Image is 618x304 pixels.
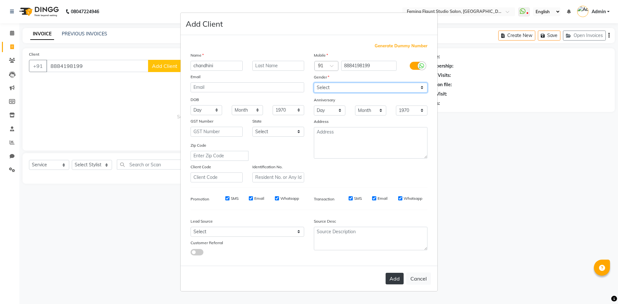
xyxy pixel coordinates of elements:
[404,196,422,201] label: Whatsapp
[314,196,334,202] label: Transaction
[191,218,213,224] label: Lead Source
[186,18,223,30] h4: Add Client
[314,119,329,124] label: Address
[252,164,283,170] label: Identification No.
[314,218,336,224] label: Source Desc
[406,272,431,285] button: Cancel
[280,196,299,201] label: Whatsapp
[191,164,211,170] label: Client Code
[191,61,243,71] input: First Name
[354,196,362,201] label: SMS
[314,97,335,103] label: Anniversary
[191,143,206,148] label: Zip Code
[191,240,223,246] label: Customer Referral
[386,273,404,284] button: Add
[378,196,388,201] label: Email
[314,74,329,80] label: Gender
[191,97,199,103] label: DOB
[191,127,243,137] input: GST Number
[191,52,204,58] label: Name
[191,196,209,202] label: Promotion
[231,196,239,201] label: SMS
[252,118,262,124] label: State
[191,74,201,80] label: Email
[252,61,304,71] input: Last Name
[191,118,213,124] label: GST Number
[191,151,248,161] input: Enter Zip Code
[314,52,328,58] label: Mobile
[375,43,427,49] span: Generate Dummy Number
[341,61,397,71] input: Mobile
[191,172,243,182] input: Client Code
[191,82,304,92] input: Email
[254,196,264,201] label: Email
[252,172,304,182] input: Resident No. or Any Id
